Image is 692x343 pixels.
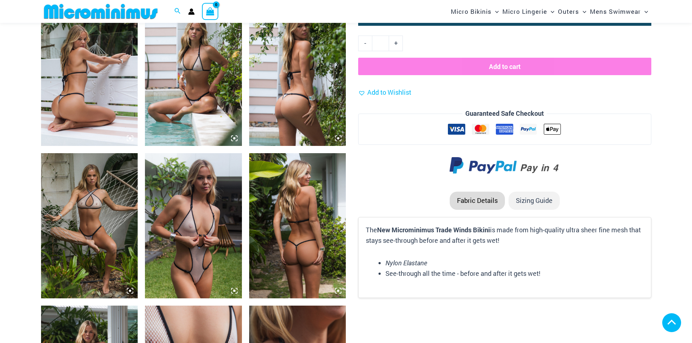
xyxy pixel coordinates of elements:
[547,2,554,21] span: Menu Toggle
[188,8,195,15] a: Account icon link
[588,2,650,21] a: Mens SwimwearMenu ToggleMenu Toggle
[385,258,427,267] em: Nylon Elastane
[358,58,651,75] button: Add to cart
[389,36,403,51] a: +
[502,2,547,21] span: Micro Lingerie
[448,1,651,22] nav: Site Navigation
[358,87,411,98] a: Add to Wishlist
[377,225,490,234] b: New Microminimus Trade Winds Bikini
[145,1,242,146] img: Trade Winds Ivory/Ink 317 Top 469 Thong
[450,192,505,210] li: Fabric Details
[41,3,161,20] img: MM SHOP LOGO FLAT
[385,268,643,279] li: See-through all the time - before and after it gets wet!
[358,36,372,51] a: -
[367,88,411,97] span: Add to Wishlist
[372,36,389,51] input: Product quantity
[509,192,560,210] li: Sizing Guide
[579,2,586,21] span: Menu Toggle
[145,153,242,298] img: Trade Winds Ivory/Ink 819 One Piece
[451,2,491,21] span: Micro Bikinis
[41,1,138,146] img: Trade Winds Ivory/Ink 317 Top 469 Thong
[249,1,346,146] img: Trade Winds Ivory/Ink 317 Top 469 Thong
[174,7,181,16] a: Search icon link
[462,108,547,119] legend: Guaranteed Safe Checkout
[202,3,219,20] a: View Shopping Cart, empty
[491,2,499,21] span: Menu Toggle
[501,2,556,21] a: Micro LingerieMenu ToggleMenu Toggle
[449,2,501,21] a: Micro BikinisMenu ToggleMenu Toggle
[641,2,648,21] span: Menu Toggle
[558,2,579,21] span: Outers
[366,225,643,246] p: The is made from high-quality ultra sheer fine mesh that stays see-through before and after it ge...
[556,2,588,21] a: OutersMenu ToggleMenu Toggle
[41,153,138,298] img: Trade Winds Ivory/Ink 384 Top 469 Thong
[590,2,641,21] span: Mens Swimwear
[249,153,346,298] img: Trade Winds Ivory/Ink 819 One Piece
